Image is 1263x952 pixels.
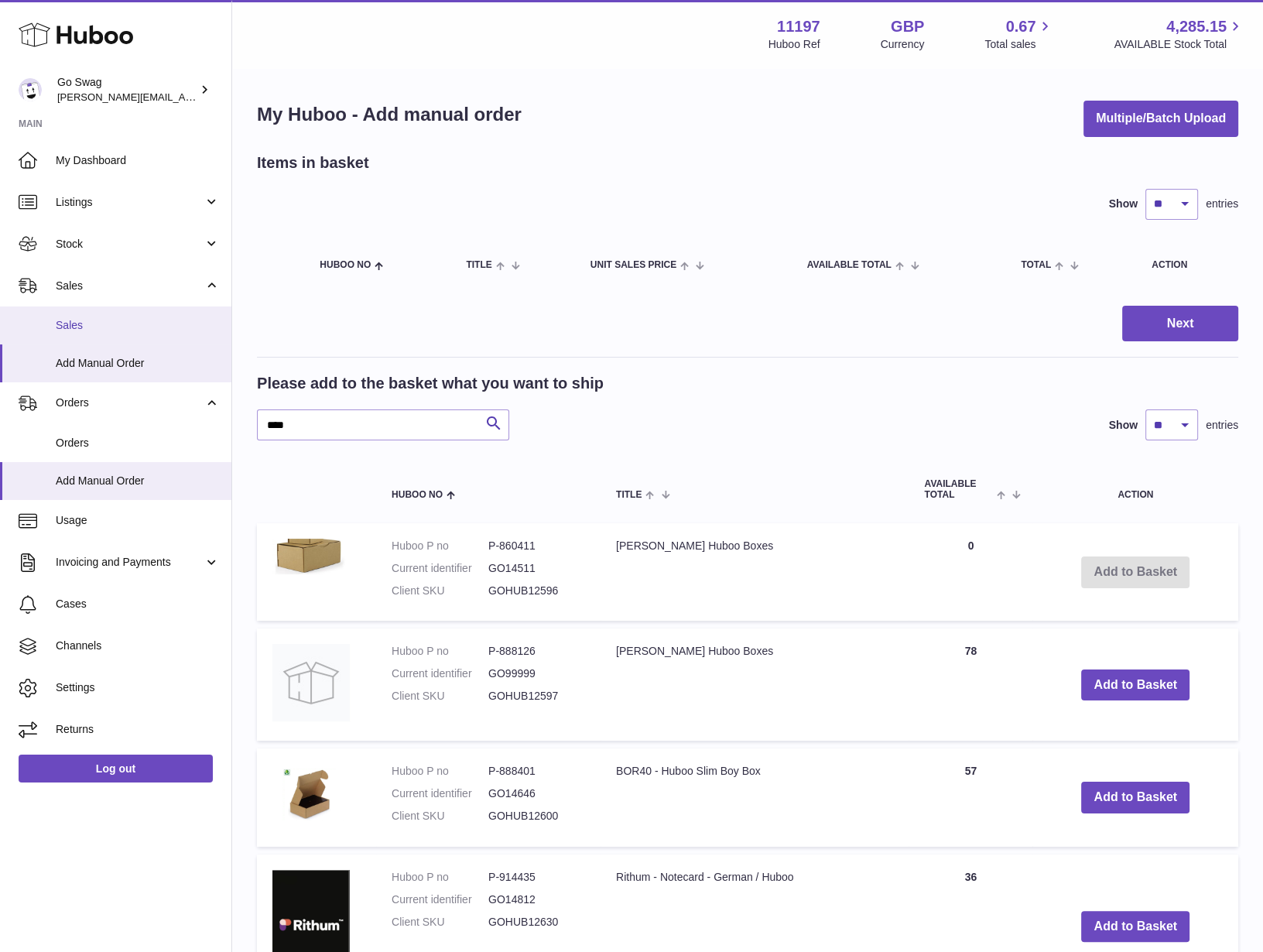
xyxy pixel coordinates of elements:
[924,479,993,499] span: AVAILABLE Total
[1109,197,1138,211] label: Show
[392,892,488,907] dt: Current identifier
[881,37,925,52] div: Currency
[56,680,220,695] span: Settings
[392,490,443,500] span: Huboo no
[1166,16,1227,37] span: 4,285.15
[392,764,488,779] dt: Huboo P no
[488,915,585,930] dd: GOHUB12630
[601,628,909,741] td: [PERSON_NAME] Huboo Boxes
[392,870,488,885] dt: Huboo P no
[488,786,585,801] dd: GO14646
[488,666,585,681] dd: GO99999
[1114,37,1244,52] span: AVAILABLE Stock Total
[257,373,604,394] h2: Please add to the basket what you want to ship
[488,689,585,704] dd: GOHUB12597
[1032,464,1238,515] th: Action
[1122,306,1238,342] button: Next
[392,689,488,704] dt: Client SKU
[488,539,585,553] dd: P-860411
[392,786,488,801] dt: Current identifier
[488,809,585,824] dd: GOHUB12600
[320,260,371,270] span: Huboo no
[272,539,350,574] img: Merkle Huboo Boxes
[466,260,491,270] span: Title
[56,513,220,528] span: Usage
[56,153,220,168] span: My Dashboard
[19,755,213,782] a: Log out
[1206,418,1238,433] span: entries
[272,644,350,721] img: Merkle Huboo Boxes
[601,523,909,622] td: [PERSON_NAME] Huboo Boxes
[1081,911,1189,943] button: Add to Basket
[909,523,1032,622] td: 0
[1206,197,1238,211] span: entries
[1021,260,1051,270] span: Total
[909,628,1032,741] td: 78
[488,644,585,659] dd: P-888126
[488,561,585,576] dd: GO14511
[56,639,220,653] span: Channels
[488,764,585,779] dd: P-888401
[488,870,585,885] dd: P-914435
[601,748,909,847] td: BOR40 - Huboo Slim Boy Box
[1083,101,1238,137] button: Multiple/Batch Upload
[768,37,820,52] div: Huboo Ref
[984,16,1053,52] a: 0.67 Total sales
[488,892,585,907] dd: GO14812
[392,644,488,659] dt: Huboo P no
[1006,16,1036,37] span: 0.67
[257,152,369,173] h2: Items in basket
[56,396,204,410] span: Orders
[1109,418,1138,433] label: Show
[56,195,204,210] span: Listings
[909,748,1032,847] td: 57
[392,539,488,553] dt: Huboo P no
[57,75,197,104] div: Go Swag
[56,237,204,252] span: Stock
[56,436,220,450] span: Orders
[392,809,488,824] dt: Client SKU
[56,555,204,570] span: Invoicing and Payments
[56,597,220,611] span: Cases
[56,722,220,737] span: Returns
[392,666,488,681] dt: Current identifier
[1081,782,1189,813] button: Add to Basket
[1152,260,1223,270] div: Action
[1081,669,1189,701] button: Add to Basket
[56,279,204,293] span: Sales
[272,764,350,820] img: BOR40 - Huboo Slim Boy Box
[616,490,642,500] span: Title
[56,356,220,371] span: Add Manual Order
[392,915,488,930] dt: Client SKU
[984,37,1053,52] span: Total sales
[1114,16,1244,52] a: 4,285.15 AVAILABLE Stock Total
[56,318,220,333] span: Sales
[392,584,488,598] dt: Client SKU
[19,78,42,101] img: leigh@goswag.com
[807,260,892,270] span: AVAILABLE Total
[590,260,676,270] span: Unit Sales Price
[57,91,310,103] span: [PERSON_NAME][EMAIL_ADDRESS][DOMAIN_NAME]
[392,561,488,576] dt: Current identifier
[257,102,522,127] h1: My Huboo - Add manual order
[56,474,220,488] span: Add Manual Order
[488,584,585,598] dd: GOHUB12596
[891,16,924,37] strong: GBP
[777,16,820,37] strong: 11197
